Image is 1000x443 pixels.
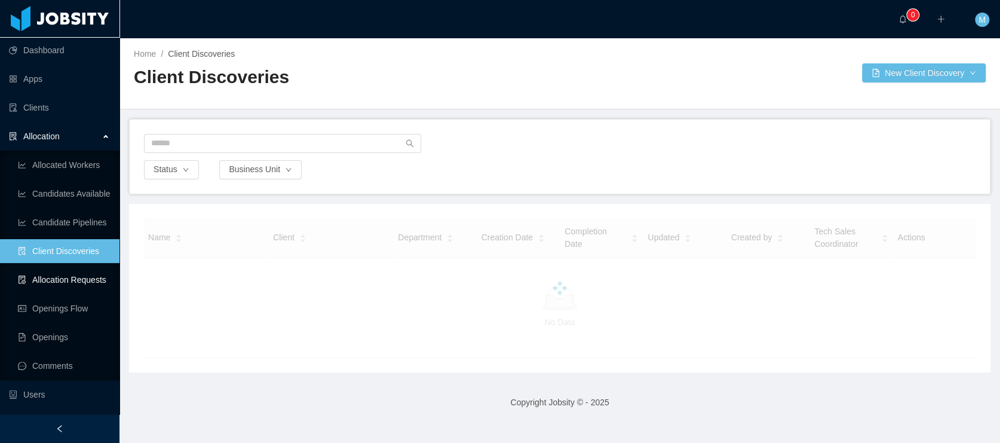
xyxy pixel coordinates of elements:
a: icon: auditClients [9,96,110,120]
a: icon: appstoreApps [9,67,110,91]
a: icon: user [9,411,110,435]
span: Client Discoveries [168,49,235,59]
a: icon: line-chartCandidates Available [18,182,110,206]
a: icon: file-textOpenings [18,325,110,349]
button: Statusicon: down [144,160,199,179]
a: icon: file-doneAllocation Requests [18,268,110,292]
footer: Copyright Jobsity © - 2025 [119,382,1000,423]
a: Home [134,49,156,59]
a: icon: file-searchClient Discoveries [18,239,110,263]
button: Business Uniticon: down [219,160,302,179]
a: icon: robotUsers [9,383,110,407]
i: icon: plus [937,15,945,23]
a: icon: messageComments [18,354,110,378]
span: Allocation [23,132,60,141]
span: M [978,13,986,27]
i: icon: solution [9,132,17,140]
button: icon: file-addNew Client Discoverydown [862,63,986,83]
i: icon: search [406,139,414,148]
h2: Client Discoveries [134,65,560,90]
i: icon: bell [898,15,907,23]
a: icon: pie-chartDashboard [9,38,110,62]
span: / [161,49,163,59]
a: icon: idcardOpenings Flow [18,297,110,320]
a: icon: line-chartCandidate Pipelines [18,210,110,234]
a: icon: line-chartAllocated Workers [18,153,110,177]
sup: 0 [907,9,919,21]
